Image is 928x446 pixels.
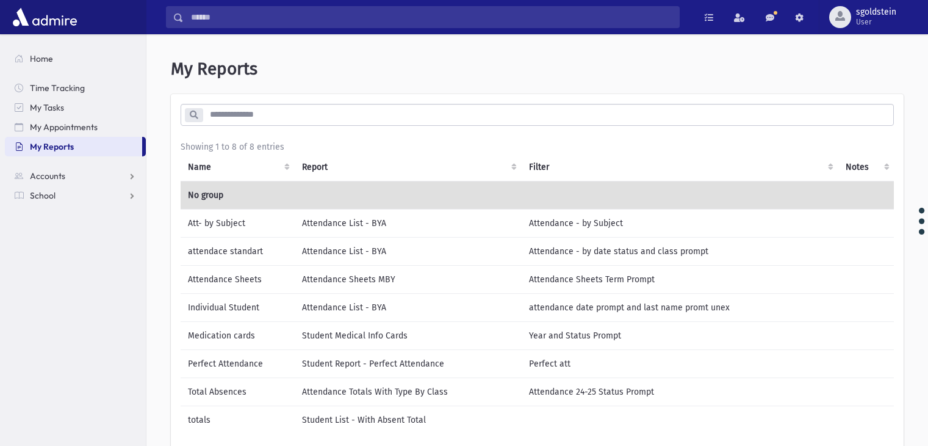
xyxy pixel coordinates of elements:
td: Attendance Sheets Term Prompt [522,265,838,293]
td: Total Absences [181,378,295,406]
td: Attendance Sheets MBY [295,265,522,293]
th: Report: activate to sort column ascending [295,153,522,181]
td: Perfect Attendance [181,349,295,378]
a: Home [5,49,146,68]
span: Accounts [30,170,65,181]
span: My Reports [30,141,74,152]
td: No group [181,181,894,209]
span: Time Tracking [30,82,85,93]
td: Attendance Totals With Type By Class [295,378,522,406]
a: School [5,186,146,205]
a: My Reports [5,137,142,156]
a: My Appointments [5,117,146,137]
th: Notes : activate to sort column ascending [838,153,894,181]
span: My Reports [171,59,257,79]
td: totals [181,406,295,434]
span: My Appointments [30,122,98,133]
td: Medication cards [181,321,295,349]
th: Filter : activate to sort column ascending [522,153,838,181]
td: attendace standart [181,237,295,265]
td: Student List - With Absent Total [295,406,522,434]
td: Perfect att [522,349,838,378]
td: attendance date prompt and last name promt unex [522,293,838,321]
img: AdmirePro [10,5,80,29]
td: Attendance Sheets [181,265,295,293]
td: Attendance - by date status and class prompt [522,237,838,265]
input: Search [184,6,679,28]
td: Student Medical Info Cards [295,321,522,349]
th: Name: activate to sort column ascending [181,153,295,181]
td: Attendance - by Subject [522,209,838,237]
a: Accounts [5,166,146,186]
div: Showing 1 to 8 of 8 entries [181,141,894,153]
span: User [856,17,896,27]
td: Individual Student [181,293,295,321]
span: sgoldstein [856,7,896,17]
a: Time Tracking [5,78,146,98]
span: Home [30,53,53,64]
td: Attendance List - BYA [295,209,522,237]
td: Att- by Subject [181,209,295,237]
td: Attendance List - BYA [295,237,522,265]
td: Year and Status Prompt [522,321,838,349]
td: Student Report - Perfect Attendance [295,349,522,378]
a: My Tasks [5,98,146,117]
span: School [30,190,56,201]
td: Attendance 24-25 Status Prompt [522,378,838,406]
td: Attendance List - BYA [295,293,522,321]
span: My Tasks [30,102,64,113]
